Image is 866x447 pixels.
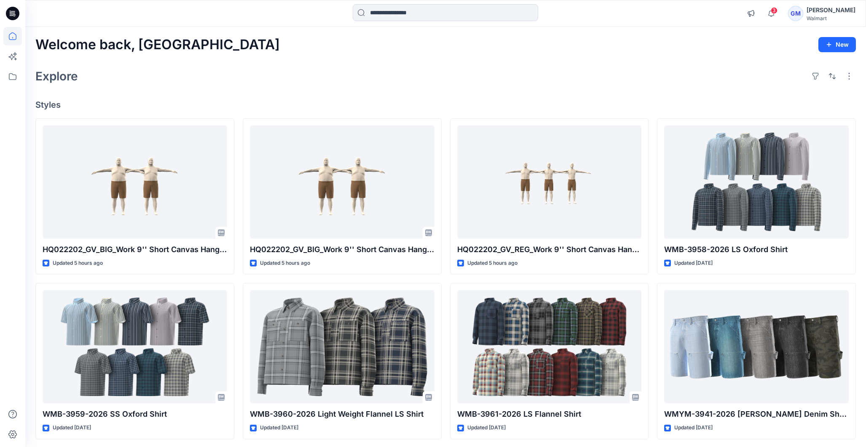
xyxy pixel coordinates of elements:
[250,244,434,255] p: HQ022202_GV_BIG_Work 9'' Short Canvas Hanging
[457,290,642,403] a: WMB-3961-2026 LS Flannel Shirt
[43,125,227,239] a: HQ022202_GV_BIG_Work 9'' Short Canvas Hanging
[807,15,855,21] div: Walmart
[674,259,713,268] p: Updated [DATE]
[457,244,642,255] p: HQ022202_GV_REG_Work 9'' Short Canvas Hanging
[674,423,713,432] p: Updated [DATE]
[250,408,434,420] p: WMB-3960-2026 Light Weight Flannel LS Shirt
[43,290,227,403] a: WMB-3959-2026 SS Oxford Shirt
[35,37,280,53] h2: Welcome back, [GEOGRAPHIC_DATA]
[53,423,91,432] p: Updated [DATE]
[43,244,227,255] p: HQ022202_GV_BIG_Work 9'' Short Canvas Hanging
[53,259,103,268] p: Updated 5 hours ago
[467,259,517,268] p: Updated 5 hours ago
[250,290,434,403] a: WMB-3960-2026 Light Weight Flannel LS Shirt
[260,259,310,268] p: Updated 5 hours ago
[664,408,849,420] p: WMYM-3941-2026 [PERSON_NAME] Denim Short
[260,423,298,432] p: Updated [DATE]
[250,125,434,239] a: HQ022202_GV_BIG_Work 9'' Short Canvas Hanging
[35,69,78,83] h2: Explore
[457,408,642,420] p: WMB-3961-2026 LS Flannel Shirt
[664,244,849,255] p: WMB-3958-2026 LS Oxford Shirt
[35,100,856,110] h4: Styles
[788,6,803,21] div: GM
[807,5,855,15] div: [PERSON_NAME]
[664,125,849,239] a: WMB-3958-2026 LS Oxford Shirt
[664,290,849,403] a: WMYM-3941-2026 Carpenter Denim Short
[43,408,227,420] p: WMB-3959-2026 SS Oxford Shirt
[771,7,778,14] span: 3
[457,125,642,239] a: HQ022202_GV_REG_Work 9'' Short Canvas Hanging
[467,423,506,432] p: Updated [DATE]
[818,37,856,52] button: New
